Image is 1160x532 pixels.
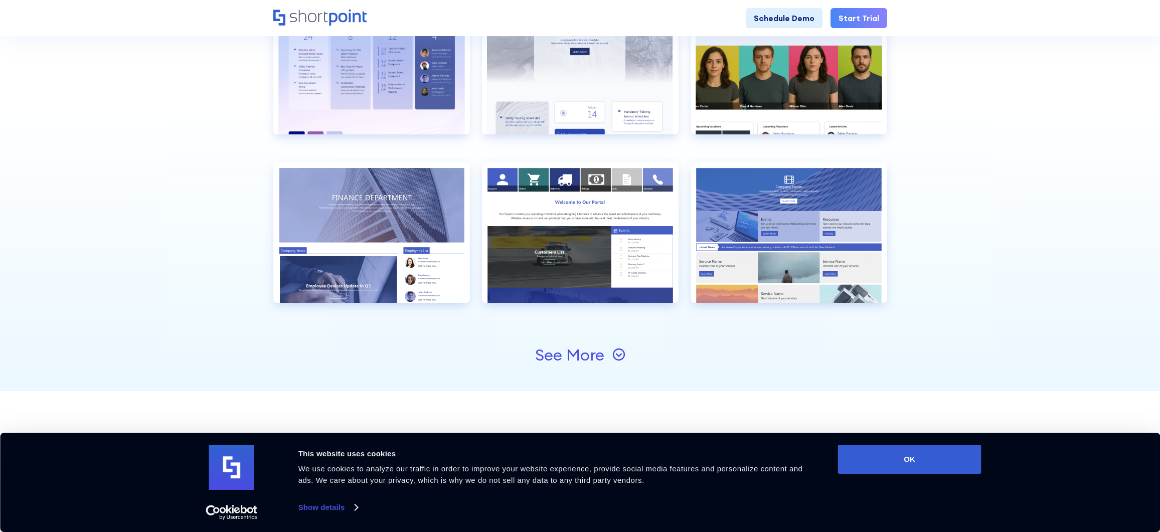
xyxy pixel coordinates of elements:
[831,8,887,28] a: Start Trial
[838,445,981,474] button: OK
[298,464,803,484] span: We use cookies to analyze our traffic in order to improve your website experience, provide social...
[746,8,822,28] a: Schedule Demo
[209,445,254,490] img: logo
[298,448,815,460] div: This website uses cookies
[535,347,604,363] div: See More
[298,500,358,515] a: Show details
[273,162,470,319] a: Intranet Layout
[273,10,367,27] a: Home
[482,162,679,319] a: Intranet Layout 2
[691,162,887,319] a: Intranet Layout 3
[188,505,275,520] a: Usercentrics Cookiebot - opens in a new window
